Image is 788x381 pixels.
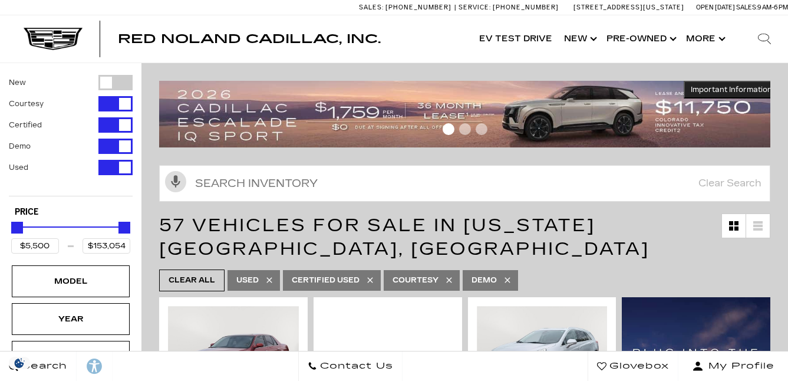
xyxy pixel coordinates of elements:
[736,4,757,11] span: Sales:
[476,123,487,135] span: Go to slide 3
[159,165,770,202] input: Search Inventory
[558,15,601,63] a: New
[24,28,83,50] img: Cadillac Dark Logo with Cadillac White Text
[41,275,100,288] div: Model
[6,357,33,369] img: Opt-Out Icon
[159,215,649,260] span: 57 Vehicles for Sale in [US_STATE][GEOGRAPHIC_DATA], [GEOGRAPHIC_DATA]
[9,98,44,110] label: Courtesy
[684,81,779,98] button: Important Information
[588,352,678,381] a: Glovebox
[454,4,562,11] a: Service: [PHONE_NUMBER]
[691,85,772,94] span: Important Information
[159,81,779,147] img: 2509-September-FOM-Escalade-IQ-Lease9
[118,32,381,46] span: Red Noland Cadillac, Inc.
[236,273,259,288] span: Used
[165,171,186,192] svg: Click to toggle on voice search
[11,218,130,254] div: Price
[757,4,788,11] span: 9 AM-6 PM
[9,75,133,196] div: Filter by Vehicle Type
[573,4,684,11] a: [STREET_ADDRESS][US_STATE]
[11,238,59,254] input: Minimum
[443,123,454,135] span: Go to slide 1
[9,140,31,152] label: Demo
[696,4,735,11] span: Open [DATE]
[9,77,26,88] label: New
[472,273,497,288] span: Demo
[606,358,669,375] span: Glovebox
[9,119,42,131] label: Certified
[678,352,788,381] button: Open user profile menu
[393,273,438,288] span: Courtesy
[601,15,680,63] a: Pre-Owned
[473,15,558,63] a: EV Test Drive
[459,123,471,135] span: Go to slide 2
[493,4,559,11] span: [PHONE_NUMBER]
[459,4,491,11] span: Service:
[83,238,130,254] input: Maximum
[118,222,130,234] div: Maximum Price
[9,162,28,173] label: Used
[12,265,130,297] div: ModelModel
[298,352,403,381] a: Contact Us
[15,207,127,218] h5: Price
[169,273,215,288] span: Clear All
[12,341,130,373] div: MakeMake
[11,222,23,234] div: Minimum Price
[385,4,451,11] span: [PHONE_NUMBER]
[118,33,381,45] a: Red Noland Cadillac, Inc.
[359,4,384,11] span: Sales:
[292,273,360,288] span: Certified Used
[317,358,393,375] span: Contact Us
[359,4,454,11] a: Sales: [PHONE_NUMBER]
[680,15,729,63] button: More
[41,313,100,326] div: Year
[12,303,130,335] div: YearYear
[6,357,33,369] section: Click to Open Cookie Consent Modal
[18,358,67,375] span: Search
[704,358,774,375] span: My Profile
